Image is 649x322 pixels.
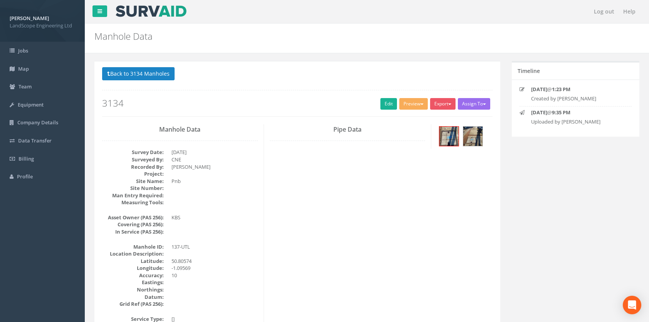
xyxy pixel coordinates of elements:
[17,119,58,126] span: Company Details
[171,258,258,265] dd: 50.80574
[171,264,258,272] dd: -1.09569
[18,101,44,108] span: Equipment
[171,178,258,185] dd: Pnb
[102,199,164,206] dt: Measuring Tools:
[102,192,164,199] dt: Man Entry Required:
[102,258,164,265] dt: Latitude:
[102,126,258,133] h3: Manhole Data
[102,221,164,228] dt: Covering (PAS 256):
[102,178,164,185] dt: Site Name:
[171,272,258,279] dd: 10
[531,109,547,116] strong: [DATE]
[531,95,623,102] p: Created by [PERSON_NAME]
[430,98,456,110] button: Export
[270,126,425,133] h3: Pipe Data
[17,173,33,180] span: Profile
[171,156,258,163] dd: CNE
[102,250,164,258] dt: Location Description:
[18,47,28,54] span: Jobs
[102,185,164,192] dt: Site Number:
[463,127,483,146] img: b41efa8e-6193-5f45-3982-0be46f2670f0_b3afb3ef-d5ac-0c5a-1f12-a06b2ebc3b3f_thumb.jpg
[102,214,164,221] dt: Asset Owner (PAS 256):
[102,243,164,251] dt: Manhole ID:
[171,243,258,251] dd: 137-UTL
[102,98,493,108] h2: 3134
[18,65,29,72] span: Map
[10,22,75,29] span: LandScope Engineering Ltd
[102,279,164,286] dt: Eastings:
[458,98,490,110] button: Assign To
[102,286,164,293] dt: Northings:
[171,214,258,221] dd: KBS
[399,98,428,110] button: Preview
[102,149,164,156] dt: Survey Date:
[10,15,49,22] strong: [PERSON_NAME]
[380,98,397,110] a: Edit
[18,137,52,144] span: Data Transfer
[102,264,164,272] dt: Longitude:
[171,149,258,156] dd: [DATE]
[94,31,546,41] h2: Manhole Data
[102,163,164,171] dt: Recorded By:
[531,109,623,116] p: @
[623,296,641,314] div: Open Intercom Messenger
[531,86,547,93] strong: [DATE]
[552,109,570,116] strong: 9:35 PM
[171,163,258,171] dd: [PERSON_NAME]
[531,86,623,93] p: @
[102,156,164,163] dt: Surveyed By:
[102,170,164,178] dt: Project:
[102,67,175,80] button: Back to 3134 Manholes
[102,228,164,236] dt: In Service (PAS 256):
[10,13,75,29] a: [PERSON_NAME] LandScope Engineering Ltd
[18,155,34,162] span: Billing
[518,68,540,74] h5: Timeline
[102,300,164,308] dt: Grid Ref (PAS 256):
[102,293,164,301] dt: Datum:
[102,272,164,279] dt: Accuracy:
[531,118,623,125] p: Uploaded by [PERSON_NAME]
[552,86,570,93] strong: 1:23 PM
[439,127,459,146] img: b41efa8e-6193-5f45-3982-0be46f2670f0_cc0ac14f-4588-4de8-d7e6-16da1fdccbea_thumb.jpg
[18,83,32,90] span: Team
